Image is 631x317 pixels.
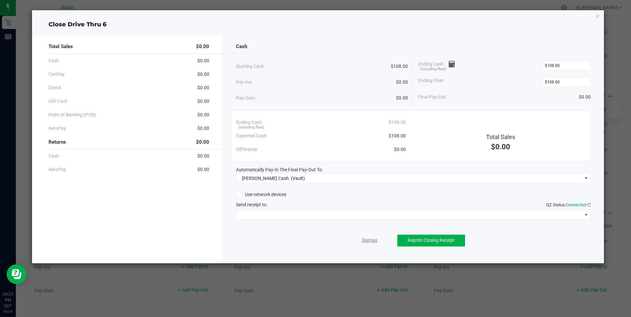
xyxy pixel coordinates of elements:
[389,132,406,139] span: $108.00
[49,57,59,64] span: Cash
[418,61,455,71] span: Ending Cash
[236,202,267,207] span: Send receipt to:
[197,57,209,64] span: $0.00
[408,238,455,243] span: Reprint Closing Receipt
[49,43,73,50] span: Total Sales
[396,95,408,101] span: $0.00
[49,98,67,105] span: Gift Card
[197,153,209,159] span: $0.00
[236,146,257,153] span: Difference
[197,84,209,91] span: $0.00
[291,176,305,181] span: (Vault)
[236,43,247,50] span: Cash
[566,202,586,207] span: Connected
[239,125,264,130] span: (including float)
[579,94,591,101] span: $0.00
[49,135,209,149] div: Returns
[418,94,446,101] span: Final Pay-Out
[49,71,65,78] span: CanPay
[394,146,406,153] span: $0.00
[486,133,515,140] span: Total Sales
[7,264,26,284] iframe: Resource center
[236,95,255,101] span: Pay-Outs
[362,237,378,244] a: Dismiss
[236,79,251,86] span: Pay-Ins
[197,71,209,78] span: $0.00
[391,63,408,70] span: $108.00
[49,166,66,173] span: AeroPay
[389,119,406,126] span: $108.00
[418,77,444,87] span: Ending Float
[32,20,604,29] div: Close Drive Thru 6
[546,202,591,207] span: QZ Status:
[397,235,465,246] button: Reprint Closing Receipt
[49,84,61,91] span: Check
[197,111,209,118] span: $0.00
[49,111,96,118] span: Point of Banking (POB)
[196,43,209,50] span: $0.00
[396,79,408,86] span: $0.00
[49,125,66,132] span: AeroPay
[491,143,510,151] span: $0.00
[236,132,267,139] span: Expected Cash
[49,153,59,159] span: Cash
[196,138,209,146] span: $0.00
[236,167,323,172] span: Automatically Pay-In The Final Pay-Out To:
[197,98,209,105] span: $0.00
[420,67,446,72] span: (including float)
[236,119,262,126] span: Ending Cash
[236,191,286,198] label: Use network devices
[242,176,289,181] span: [PERSON_NAME] Cash
[197,166,209,173] span: $0.00
[236,63,264,70] span: Starting Cash
[197,125,209,132] span: $0.00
